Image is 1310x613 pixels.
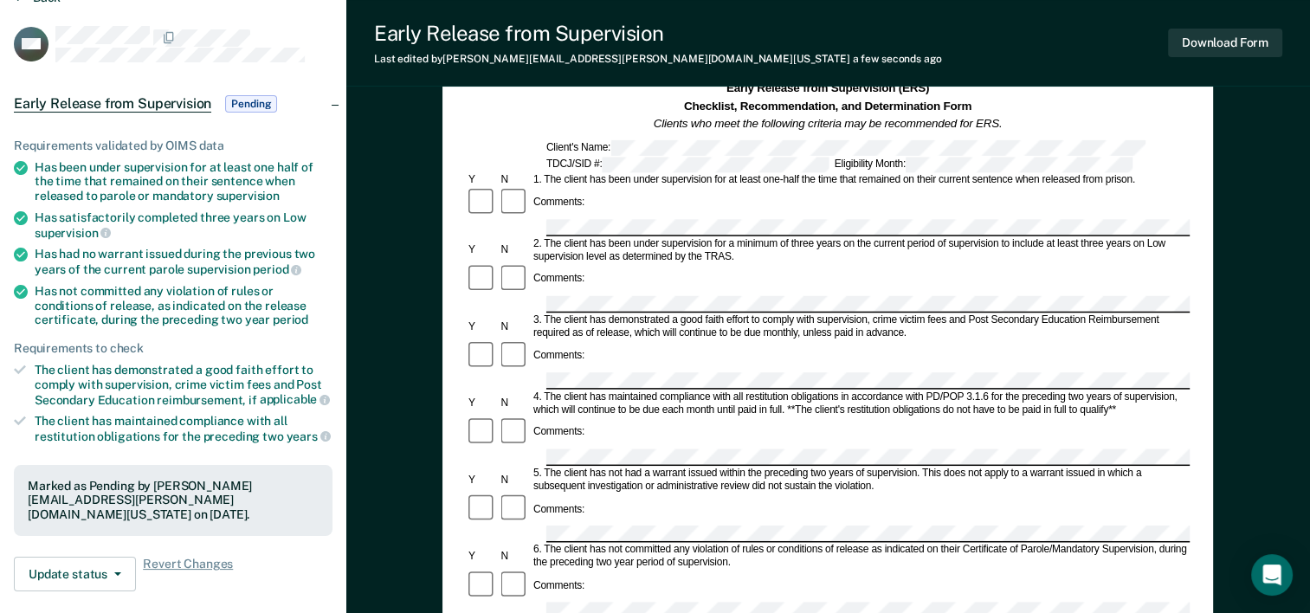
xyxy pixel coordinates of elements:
div: Comments: [531,579,587,592]
div: 5. The client has not had a warrant issued within the preceding two years of supervision. This do... [531,467,1190,493]
div: Has been under supervision for at least one half of the time that remained on their sentence when... [35,160,332,203]
div: N [499,243,531,256]
div: 4. The client has maintained compliance with all restitution obligations in accordance with PD/PO... [531,390,1190,416]
div: Requirements validated by OIMS data [14,139,332,153]
div: 3. The client has demonstrated a good faith effort to comply with supervision, crime victim fees ... [531,313,1190,339]
div: Comments: [531,197,587,210]
span: supervision [216,189,280,203]
em: Clients who meet the following criteria may be recommended for ERS. [654,117,1003,130]
div: N [499,173,531,186]
div: Requirements to check [14,341,332,356]
div: Early Release from Supervision [374,21,942,46]
div: 2. The client has been under supervision for a minimum of three years on the current period of su... [531,237,1190,263]
div: Y [466,173,498,186]
div: The client has demonstrated a good faith effort to comply with supervision, crime victim fees and... [35,363,332,407]
div: Y [466,320,498,333]
div: Client's Name: [544,139,1148,155]
div: N [499,474,531,487]
div: Eligibility Month: [832,157,1135,172]
button: Download Form [1168,29,1282,57]
div: TDCJ/SID #: [544,157,832,172]
span: supervision [35,226,111,240]
div: Last edited by [PERSON_NAME][EMAIL_ADDRESS][PERSON_NAME][DOMAIN_NAME][US_STATE] [374,53,942,65]
div: Has had no warrant issued during the previous two years of the current parole supervision [35,247,332,276]
div: Comments: [531,426,587,439]
strong: Checklist, Recommendation, and Determination Form [684,100,971,113]
div: 1. The client has been under supervision for at least one-half the time that remained on their cu... [531,173,1190,186]
strong: Early Release from Supervision (ERS) [726,82,929,95]
div: Comments: [531,503,587,516]
div: N [499,397,531,410]
button: Update status [14,557,136,591]
div: Comments: [531,350,587,363]
span: Revert Changes [143,557,233,591]
div: N [499,550,531,563]
div: 6. The client has not committed any violation of rules or conditions of release as indicated on t... [531,544,1190,570]
span: period [273,313,308,326]
div: Open Intercom Messenger [1251,554,1293,596]
div: Y [466,243,498,256]
div: Y [466,397,498,410]
span: a few seconds ago [853,53,942,65]
span: Pending [225,95,277,113]
div: Y [466,550,498,563]
span: applicable [260,392,330,406]
div: Has satisfactorily completed three years on Low [35,210,332,240]
span: years [287,429,331,443]
div: Has not committed any violation of rules or conditions of release, as indicated on the release ce... [35,284,332,327]
span: Early Release from Supervision [14,95,211,113]
div: Marked as Pending by [PERSON_NAME][EMAIL_ADDRESS][PERSON_NAME][DOMAIN_NAME][US_STATE] on [DATE]. [28,479,319,522]
div: N [499,320,531,333]
div: Comments: [531,273,587,286]
div: Y [466,474,498,487]
span: period [253,262,301,276]
div: The client has maintained compliance with all restitution obligations for the preceding two [35,414,332,443]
